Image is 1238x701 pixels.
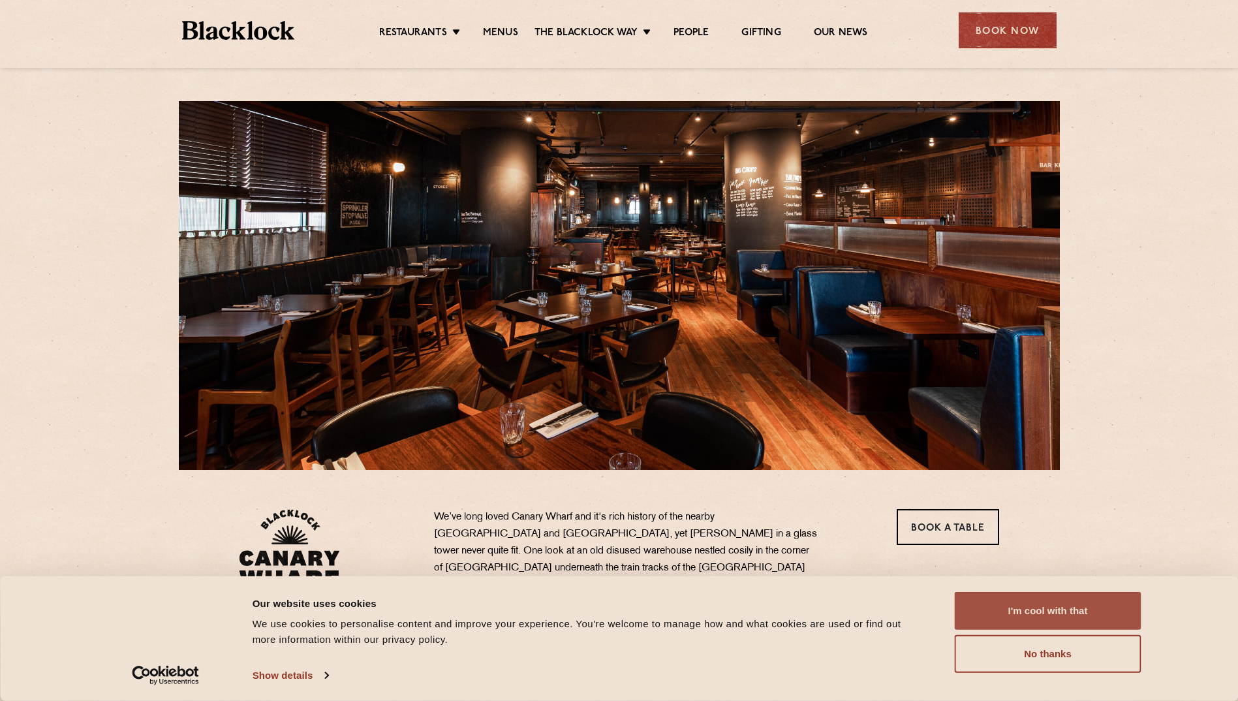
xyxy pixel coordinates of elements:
a: Usercentrics Cookiebot - opens in a new window [108,666,223,685]
a: Restaurants [379,27,447,41]
a: Our News [814,27,868,41]
img: BL_CW_Logo_Website.svg [239,509,340,607]
a: Menus [483,27,518,41]
a: Show details [253,666,328,685]
img: BL_Textured_Logo-footer-cropped.svg [182,21,295,40]
button: No thanks [955,635,1141,673]
a: The Blacklock Way [534,27,638,41]
div: Our website uses cookies [253,595,925,611]
p: We’ve long loved Canary Wharf and it's rich history of the nearby [GEOGRAPHIC_DATA] and [GEOGRAPH... [434,509,819,644]
button: I'm cool with that [955,592,1141,630]
div: We use cookies to personalise content and improve your experience. You're welcome to manage how a... [253,616,925,647]
a: Book a Table [897,509,999,545]
a: Gifting [741,27,781,41]
a: People [673,27,709,41]
div: Book Now [959,12,1057,48]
